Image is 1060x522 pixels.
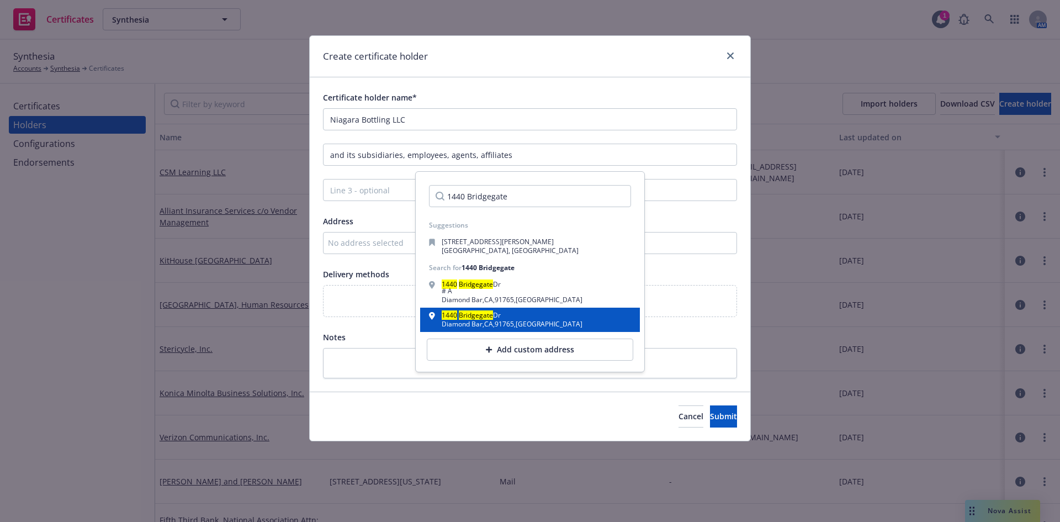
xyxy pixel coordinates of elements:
button: Cancel [679,405,703,428]
button: 1440BridgegateDr# ADiamond Bar,CA,91765,[GEOGRAPHIC_DATA] [420,277,640,308]
span: Delivery methods [323,269,389,280]
h1: Create certificate holder [323,49,428,64]
button: No address selected [323,232,737,254]
span: Dr [493,280,501,289]
span: Certificate holder name* [323,92,417,103]
div: 1440 Bridgegate [462,263,515,272]
span: Dr [493,310,501,320]
input: Line 3 - optional [323,179,737,201]
input: Line 1 [323,108,737,130]
div: Search for [429,263,515,272]
span: [STREET_ADDRESS][PERSON_NAME] [442,237,554,246]
span: Notes [323,332,346,342]
div: Diamond Bar , CA , 91765 , [GEOGRAPHIC_DATA] [442,321,582,328]
div: Add a delivery method [323,285,737,317]
span: Cancel [679,411,703,421]
div: Suggestions [429,220,631,230]
mark: 1440 [442,310,457,320]
span: [GEOGRAPHIC_DATA], [GEOGRAPHIC_DATA] [442,246,579,255]
button: [STREET_ADDRESS][PERSON_NAME][GEOGRAPHIC_DATA], [GEOGRAPHIC_DATA] [420,234,640,259]
button: Submit [710,405,737,428]
span: Address [323,216,353,226]
mark: 1440 [442,280,457,289]
div: Diamond Bar , CA , 91765 , [GEOGRAPHIC_DATA] [442,297,582,303]
input: Line 2 - optional [323,144,737,166]
span: Submit [710,411,737,421]
div: No address selected [328,237,721,249]
div: # A [442,288,582,294]
a: close [724,49,737,62]
mark: Bridgegate [459,280,493,289]
mark: Bridgegate [459,310,493,320]
button: Add custom address [427,339,633,361]
input: Search [429,185,631,207]
button: 1440BridgegateDrDiamond Bar,CA,91765,[GEOGRAPHIC_DATA] [420,308,640,332]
